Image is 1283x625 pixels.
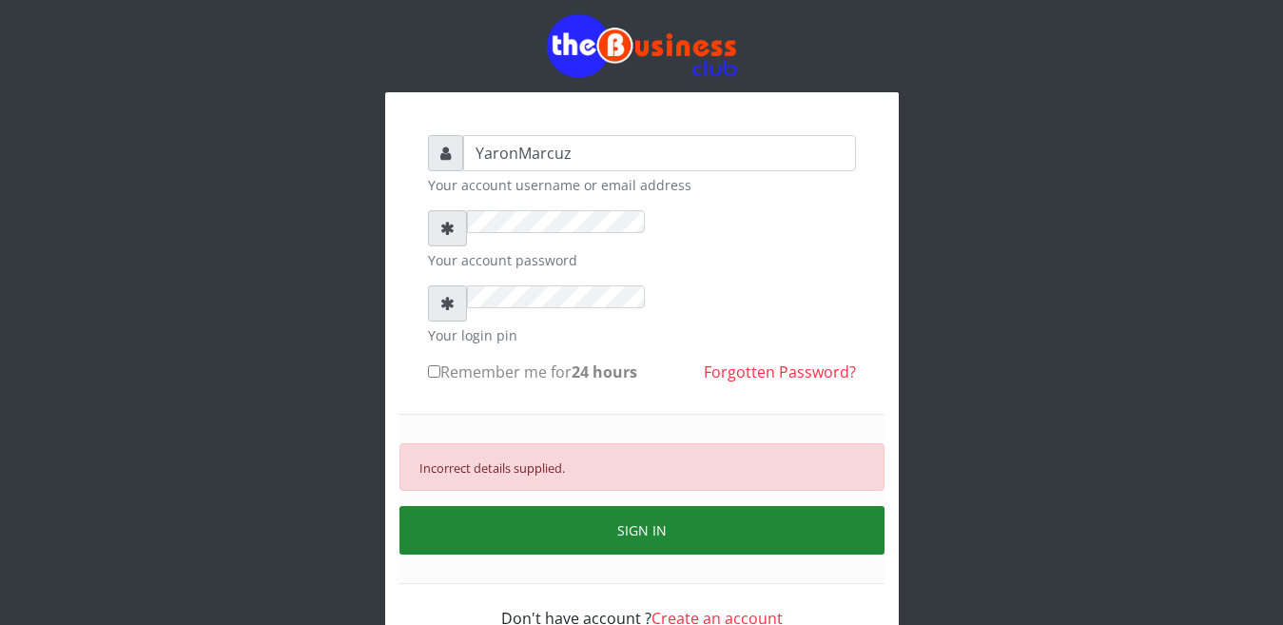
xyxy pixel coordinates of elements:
[428,361,637,383] label: Remember me for
[428,365,440,378] input: Remember me for24 hours
[704,361,856,382] a: Forgotten Password?
[463,135,856,171] input: Username or email address
[428,175,856,195] small: Your account username or email address
[419,459,565,477] small: Incorrect details supplied.
[399,506,884,555] button: SIGN IN
[572,361,637,382] b: 24 hours
[428,325,856,345] small: Your login pin
[428,250,856,270] small: Your account password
